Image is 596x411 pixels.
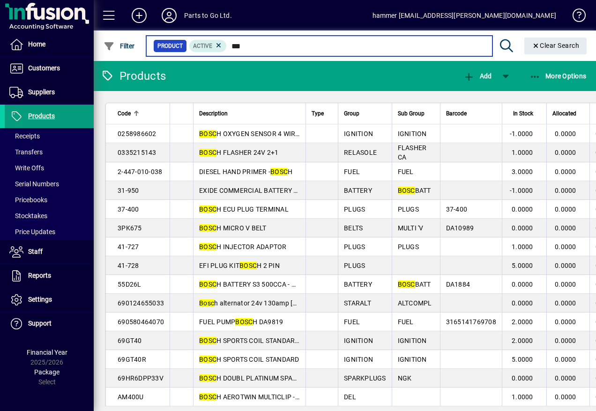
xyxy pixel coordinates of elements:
span: PLUGS [344,243,365,251]
span: DA10989 [446,224,474,232]
span: IGNITION [344,356,373,363]
button: More Options [527,68,589,84]
span: 0.0000 [555,187,576,194]
span: 0.0000 [555,318,576,326]
span: 1.0000 [512,393,533,401]
span: 2.0000 [512,337,533,344]
span: NGK [398,374,412,382]
span: Sub Group [398,108,425,119]
span: H OXYGEN SENSOR 4 WIRE UNI VERSALE PLANAR [199,130,369,137]
em: BOSC [235,318,253,326]
button: Add [124,7,154,24]
span: 1.0000 [512,243,533,251]
span: Financial Year [27,349,67,356]
a: Price Updates [5,224,94,240]
em: BOSC [199,243,216,251]
span: BATTERY [344,281,372,288]
span: 0.0000 [555,281,576,288]
em: BOSC [199,224,216,232]
span: 5.0000 [512,262,533,269]
div: Barcode [446,108,496,119]
div: Allocated [552,108,585,119]
span: 0.0000 [512,374,533,382]
a: Receipts [5,128,94,144]
em: Bosc [199,299,214,307]
span: 1.0000 [512,149,533,156]
span: 0.0000 [512,205,533,213]
a: Staff [5,240,94,264]
span: 0.0000 [555,356,576,363]
span: 3PK675 [118,224,142,232]
em: BOSC [199,337,216,344]
span: 0.0000 [555,374,576,382]
div: In Stock [508,108,542,119]
span: -1.0000 [510,187,533,194]
span: H INJECTOR ADAPTOR [199,243,287,251]
span: Filter [104,42,135,50]
span: h alternator 24v 130amp [PERSON_NAME] deer [199,299,357,307]
span: IGNITION [398,337,427,344]
span: 0.0000 [555,224,576,232]
a: Support [5,312,94,335]
em: BOSC [199,281,216,288]
span: Add [463,72,492,80]
span: 69GT40 [118,337,142,344]
a: Suppliers [5,81,94,104]
span: 37-400 [446,205,468,213]
span: 0.0000 [555,337,576,344]
em: BOSC [199,374,216,382]
span: Description [199,108,228,119]
a: Knowledge Base [566,2,584,32]
em: BOSC [398,187,415,194]
span: IGNITION [344,337,373,344]
span: Support [28,320,52,327]
em: BOSC [199,356,216,363]
a: Home [5,33,94,56]
span: BATTERY [344,187,372,194]
a: Serial Numbers [5,176,94,192]
span: Suppliers [28,88,55,96]
span: Pricebooks [9,196,47,204]
span: 5.0000 [512,356,533,363]
span: 0.0000 [512,299,533,307]
span: 0.0000 [555,243,576,251]
div: Products [101,68,166,84]
span: BATT [398,281,431,288]
span: H ECU PLUG TERMINAL [199,205,289,213]
span: Home [28,40,45,48]
span: 2.0000 [512,318,533,326]
span: 690580464070 [118,318,164,326]
span: 37-400 [118,205,139,213]
a: Settings [5,288,94,312]
span: Stocktakes [9,212,47,220]
span: IGNITION [398,356,427,363]
span: 3.0000 [512,168,533,175]
em: BOSC [199,205,216,213]
span: 0.0000 [555,299,576,307]
span: Package [34,368,60,376]
span: Group [344,108,359,119]
em: BOSC [270,168,288,175]
span: H SPORTS COIL STANDARD [199,356,299,363]
span: Price Updates [9,228,55,236]
span: FUEL [398,168,414,175]
span: More Options [529,72,587,80]
span: IGNITION [398,130,427,137]
span: Reports [28,272,51,279]
a: Pricebooks [5,192,94,208]
span: H MICRO V BELT [199,224,267,232]
span: Allocated [552,108,576,119]
span: -1.0000 [510,130,533,137]
em: BOSC [199,393,216,401]
a: Transfers [5,144,94,160]
a: Customers [5,57,94,80]
span: FUEL [344,168,360,175]
a: Write Offs [5,160,94,176]
span: H AEROTWIN MULTICLIP - 400MM [199,393,320,401]
span: Products [28,112,55,120]
span: DA1884 [446,281,470,288]
span: DEL [344,393,356,401]
span: 41-727 [118,243,139,251]
span: Receipts [9,132,40,140]
span: 55D26L [118,281,142,288]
